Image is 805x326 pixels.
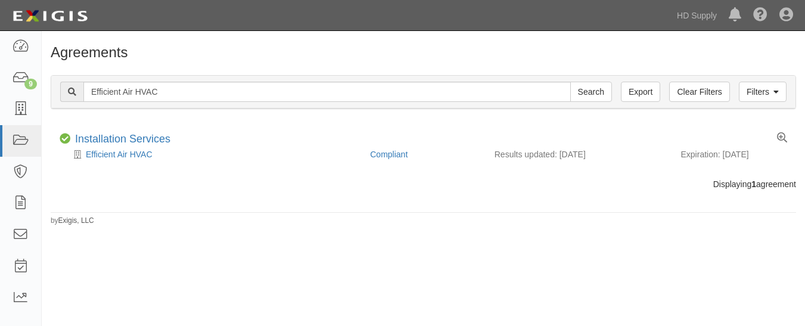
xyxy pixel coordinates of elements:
a: View results summary [777,133,787,144]
div: 9 [24,79,37,89]
small: by [51,216,94,226]
a: Clear Filters [669,82,729,102]
i: Compliant [60,133,70,144]
i: Help Center - Complianz [753,8,767,23]
div: Efficient Air HVAC [60,148,361,160]
a: Filters [739,82,787,102]
h1: Agreements [51,45,796,60]
a: HD Supply [671,4,723,27]
input: Search [570,82,612,102]
div: Results updated: [DATE] [495,148,663,160]
a: Compliant [370,150,408,159]
div: Displaying agreement [42,178,805,190]
a: Efficient Air HVAC [86,150,153,159]
a: Export [621,82,660,102]
img: logo-5460c22ac91f19d4615b14bd174203de0afe785f0fc80cf4dbbc73dc1793850b.png [9,5,91,27]
div: Expiration: [DATE] [681,148,788,160]
a: Exigis, LLC [58,216,94,225]
a: Installation Services [75,133,170,145]
b: 1 [751,179,756,189]
div: Installation Services [75,133,170,146]
input: Search [83,82,571,102]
